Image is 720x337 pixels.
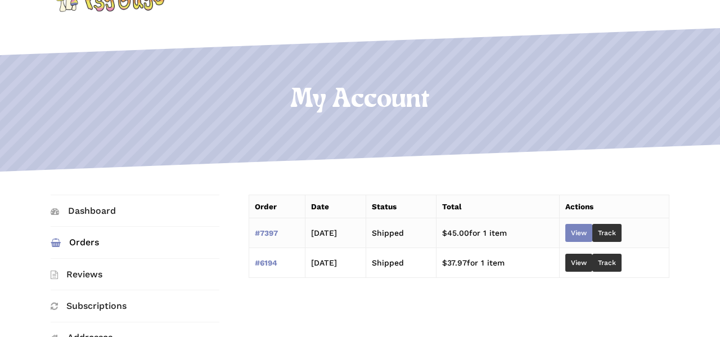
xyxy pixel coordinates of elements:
span: 45.00 [442,228,469,237]
td: Shipped [366,218,436,248]
a: Track order number 6194 [592,254,622,272]
span: Total [442,202,461,211]
time: [DATE] [311,228,337,237]
span: $ [442,228,447,237]
a: View order number 7397 [255,228,278,237]
a: Dashboard [51,195,219,226]
a: View order 7397 [565,224,592,242]
span: Order [255,202,277,211]
span: 37.97 [442,258,467,267]
span: Actions [565,202,593,211]
a: Orders [51,227,219,258]
span: Status [372,202,397,211]
a: Track order number 7397 [592,224,622,242]
td: for 1 item [436,218,560,248]
a: Subscriptions [51,290,219,321]
span: Date [311,202,329,211]
td: for 1 item [436,248,560,278]
span: $ [442,258,447,267]
a: View order 6194 [565,254,592,272]
td: Shipped [366,248,436,278]
time: [DATE] [311,258,337,267]
a: View order number 6194 [255,258,277,267]
a: Reviews [51,259,219,290]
